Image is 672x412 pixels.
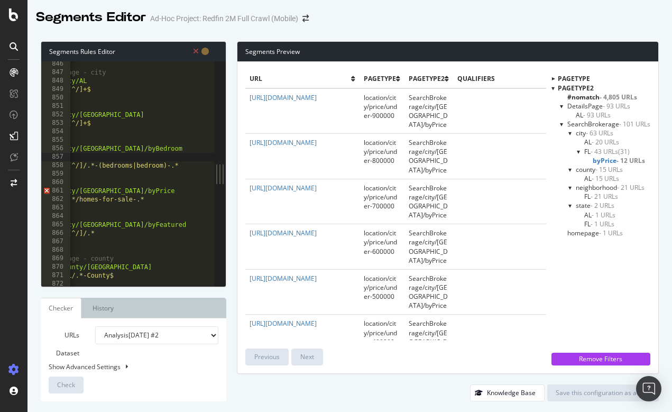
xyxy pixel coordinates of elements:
[41,119,70,127] div: 853
[150,13,298,24] div: Ad-Hoc Project: Redfin 2M Full Crawl (Mobile)
[584,219,614,228] span: Click to filter pagetype2 on SearchBrokerage/state/FL
[302,15,309,22] div: arrow-right-arrow-left
[237,42,658,62] div: Segments Preview
[599,228,623,237] span: - 1 URLs
[600,93,637,102] span: - 4,805 URLs
[364,93,397,120] span: location/city/price/under-900000
[49,377,84,393] button: Check
[41,237,70,246] div: 867
[567,93,637,102] span: Click to filter pagetype2 on #nomatch
[470,384,545,401] button: Knowledge Base
[41,221,70,229] div: 865
[41,127,70,136] div: 854
[250,138,317,147] a: [URL][DOMAIN_NAME]
[592,174,619,183] span: - 15 URLs
[409,319,448,355] span: SearchBrokerage/city/[GEOGRAPHIC_DATA]/byPrice
[618,147,630,156] span: Click to filter pagetype2 on SearchBrokerage/city/FL
[591,219,614,228] span: - 1 URLs
[41,111,70,119] div: 852
[583,111,611,120] span: - 93 URLs
[592,210,615,219] span: - 1 URLs
[41,271,70,280] div: 871
[584,147,618,156] span: Click to filter pagetype2 on SearchBrokerage/city/FL and its children
[364,74,396,83] span: pagetype
[558,74,590,83] span: pagetype
[41,187,51,195] span: Error, read annotations row 861
[41,144,70,153] div: 856
[457,74,559,83] span: qualifiers
[364,274,397,301] span: location/city/price/under-500000
[551,353,650,365] button: Remove Filters
[409,274,448,310] span: SearchBrokerage/city/[GEOGRAPHIC_DATA]/byPrice
[41,161,70,170] div: 858
[617,183,645,192] span: - 21 URLs
[41,102,70,111] div: 851
[364,138,397,165] span: location/city/price/under-800000
[41,153,70,161] div: 857
[41,298,81,318] a: Checker
[586,129,613,138] span: - 63 URLs
[41,170,70,178] div: 859
[41,178,70,187] div: 860
[41,42,226,61] div: Segments Rules Editor
[487,388,536,397] div: Knowledge Base
[593,156,645,165] span: Click to filter pagetype2 on SearchBrokerage/city/FL/byPrice
[41,68,70,77] div: 847
[254,352,280,361] div: Previous
[364,319,397,346] span: location/city/price/under-400000
[41,187,70,195] div: 861
[409,93,448,129] span: SearchBrokerage/city/[GEOGRAPHIC_DATA]/byPrice
[41,326,87,362] label: URLs Dataset
[41,229,70,237] div: 866
[409,228,448,264] span: SearchBrokerage/city/[GEOGRAPHIC_DATA]/byPrice
[409,138,448,174] span: SearchBrokerage/city/[GEOGRAPHIC_DATA]/byPrice
[41,77,70,85] div: 848
[567,120,650,129] span: Click to filter pagetype2 on SearchBrokerage and its children
[291,349,323,365] button: Next
[470,388,545,397] a: Knowledge Base
[41,85,70,94] div: 849
[616,156,645,165] span: - 12 URLs
[547,384,659,401] button: Save this configuration as active
[584,138,619,147] span: Click to filter pagetype2 on SearchBrokerage/city/AL
[558,84,594,93] span: pagetype2
[591,192,618,201] span: - 21 URLs
[584,210,615,219] span: Click to filter pagetype2 on SearchBrokerage/state/AL
[584,192,618,201] span: Click to filter pagetype2 on SearchBrokerage/neighborhood/FL
[364,228,397,255] span: location/city/price/under-600000
[409,184,448,219] span: SearchBrokerage/city/[GEOGRAPHIC_DATA]/byPrice
[576,165,623,174] span: Click to filter pagetype2 on SearchBrokerage/county and its children
[300,352,314,361] div: Next
[245,349,289,365] button: Previous
[567,228,623,237] span: Click to filter pagetype2 on homepage
[41,280,70,288] div: 872
[84,298,122,318] a: History
[592,138,619,147] span: - 20 URLs
[41,246,70,254] div: 868
[36,8,146,26] div: Segments Editor
[576,201,614,210] span: Click to filter pagetype2 on SearchBrokerage/state and its children
[250,74,351,83] span: url
[41,212,70,221] div: 864
[591,147,618,156] span: - 43 URLs
[41,60,70,68] div: 846
[619,120,650,129] span: - 101 URLs
[584,174,619,183] span: Click to filter pagetype2 on SearchBrokerage/county/AL
[576,129,613,138] span: Click to filter pagetype2 on SearchBrokerage/city and its children
[250,274,317,283] a: [URL][DOMAIN_NAME]
[603,102,630,111] span: - 93 URLs
[556,388,650,397] div: Save this configuration as active
[250,228,317,237] a: [URL][DOMAIN_NAME]
[591,201,614,210] span: - 2 URLs
[41,136,70,144] div: 855
[364,184,397,210] span: location/city/price/under-700000
[201,46,209,56] span: You have unsaved modifications
[250,93,317,102] a: [URL][DOMAIN_NAME]
[41,195,70,204] div: 862
[250,184,317,193] a: [URL][DOMAIN_NAME]
[558,354,644,363] div: Remove Filters
[595,165,623,174] span: - 15 URLs
[250,319,317,328] a: [URL][DOMAIN_NAME]
[193,46,199,56] span: Syntax is invalid
[41,254,70,263] div: 869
